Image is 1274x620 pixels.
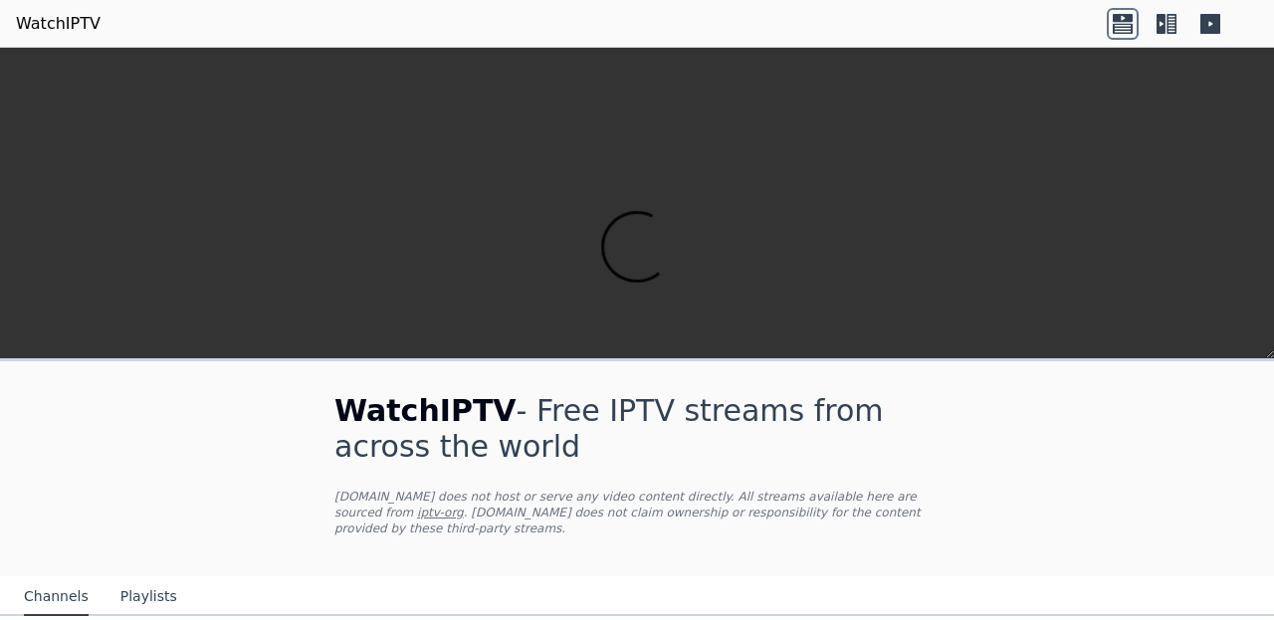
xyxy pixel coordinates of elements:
[334,489,940,536] p: [DOMAIN_NAME] does not host or serve any video content directly. All streams available here are s...
[120,578,177,616] button: Playlists
[334,393,517,428] span: WatchIPTV
[334,393,940,465] h1: - Free IPTV streams from across the world
[16,12,101,36] a: WatchIPTV
[24,578,89,616] button: Channels
[417,506,464,519] a: iptv-org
